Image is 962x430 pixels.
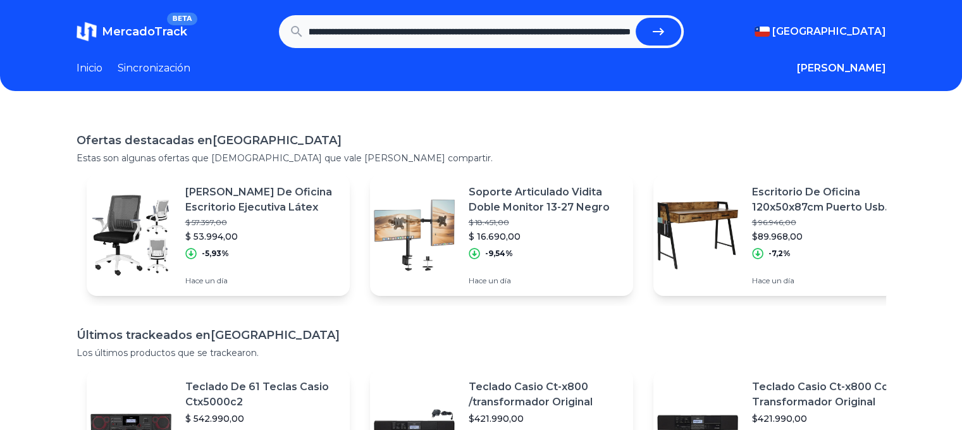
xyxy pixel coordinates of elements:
font: Hace [469,276,486,285]
font: [GEOGRAPHIC_DATA] [211,328,340,342]
font: $89.968,00 [752,231,803,242]
font: un día [772,276,794,285]
font: MercadoTrack [102,25,187,39]
font: $ 542.990,00 [185,413,244,424]
a: Imagen destacadaSoporte Articulado Vidita Doble Monitor 13-27 Negro$ 18.451,00$ 16.690,00-9,54%Ha... [370,175,633,296]
font: Hace [752,276,770,285]
img: Chile [755,27,770,37]
a: Sincronización [118,61,190,76]
font: Los últimos productos que se trackearon. [77,347,259,359]
font: $421.990,00 [752,413,807,424]
a: MercadoTrackBETA [77,21,187,42]
font: Teclado Casio Ct-x800 Con Transformador Original [752,381,895,408]
button: [GEOGRAPHIC_DATA] [755,24,886,39]
img: Imagen destacada [653,191,742,279]
font: Últimos trackeados en [77,328,211,342]
img: Imagen destacada [370,191,459,279]
img: Imagen destacada [87,191,175,279]
font: -5,93% [202,249,229,258]
button: [PERSON_NAME] [797,61,886,76]
a: Imagen destacadaEscritorio De Oficina 120x50x87cm Puerto Usb Bolsillo Gancho$ 96.946,00$89.968,00... [653,175,916,296]
font: un día [488,276,511,285]
font: Sincronización [118,62,190,74]
font: -7,2% [768,249,791,258]
font: $ 18.451,00 [469,218,509,227]
font: Inicio [77,62,102,74]
font: Teclado De 61 Teclas Casio Ctx5000c2 [185,381,329,408]
font: Soporte Articulado Vidita Doble Monitor 13-27 Negro [469,186,610,213]
font: $421.990,00 [469,413,524,424]
font: [GEOGRAPHIC_DATA] [213,133,342,147]
font: Hace [185,276,203,285]
font: Ofertas destacadas en [77,133,213,147]
font: $ 53.994,00 [185,231,238,242]
font: [GEOGRAPHIC_DATA] [772,25,886,37]
font: Estas son algunas ofertas que [DEMOGRAPHIC_DATA] que vale [PERSON_NAME] compartir. [77,152,493,164]
font: un día [205,276,228,285]
font: $ 96.946,00 [752,218,796,227]
font: BETA [172,15,192,23]
font: $ 57.397,00 [185,218,227,227]
font: Teclado Casio Ct-x800 /transformador Original [469,381,593,408]
font: -9,54% [485,249,513,258]
a: Imagen destacada[PERSON_NAME] De Oficina Escritorio Ejecutiva Látex$ 57.397,00$ 53.994,00-5,93%Ha... [87,175,350,296]
a: Inicio [77,61,102,76]
font: [PERSON_NAME] [797,62,886,74]
img: MercadoTrack [77,21,97,42]
font: $ 16.690,00 [469,231,521,242]
font: Escritorio De Oficina 120x50x87cm Puerto Usb Bolsillo Gancho [752,186,892,228]
font: [PERSON_NAME] De Oficina Escritorio Ejecutiva Látex [185,186,332,213]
